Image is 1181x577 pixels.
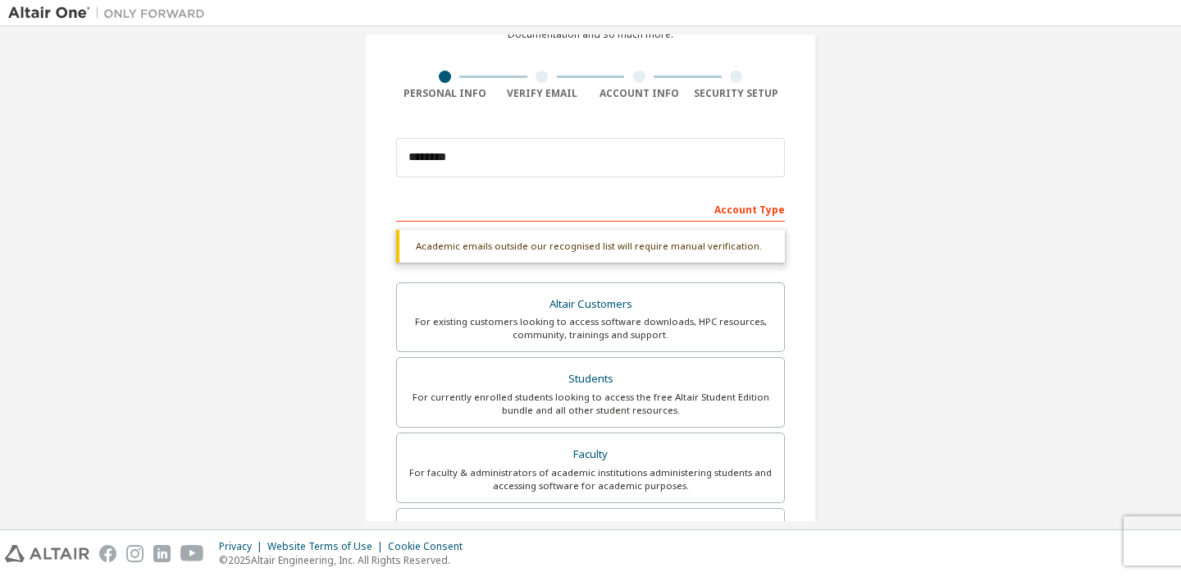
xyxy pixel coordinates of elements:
[407,466,774,492] div: For faculty & administrators of academic institutions administering students and accessing softwa...
[688,87,786,100] div: Security Setup
[219,553,472,567] p: © 2025 Altair Engineering, Inc. All Rights Reserved.
[407,391,774,417] div: For currently enrolled students looking to access the free Altair Student Edition bundle and all ...
[153,545,171,562] img: linkedin.svg
[396,195,785,222] div: Account Type
[407,368,774,391] div: Students
[590,87,688,100] div: Account Info
[407,443,774,466] div: Faculty
[494,87,591,100] div: Verify Email
[8,5,213,21] img: Altair One
[126,545,144,562] img: instagram.svg
[407,315,774,341] div: For existing customers looking to access software downloads, HPC resources, community, trainings ...
[407,519,774,542] div: Everyone else
[396,87,494,100] div: Personal Info
[407,293,774,316] div: Altair Customers
[180,545,204,562] img: youtube.svg
[388,540,472,553] div: Cookie Consent
[396,230,785,263] div: Academic emails outside our recognised list will require manual verification.
[267,540,388,553] div: Website Terms of Use
[5,545,89,562] img: altair_logo.svg
[219,540,267,553] div: Privacy
[99,545,116,562] img: facebook.svg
